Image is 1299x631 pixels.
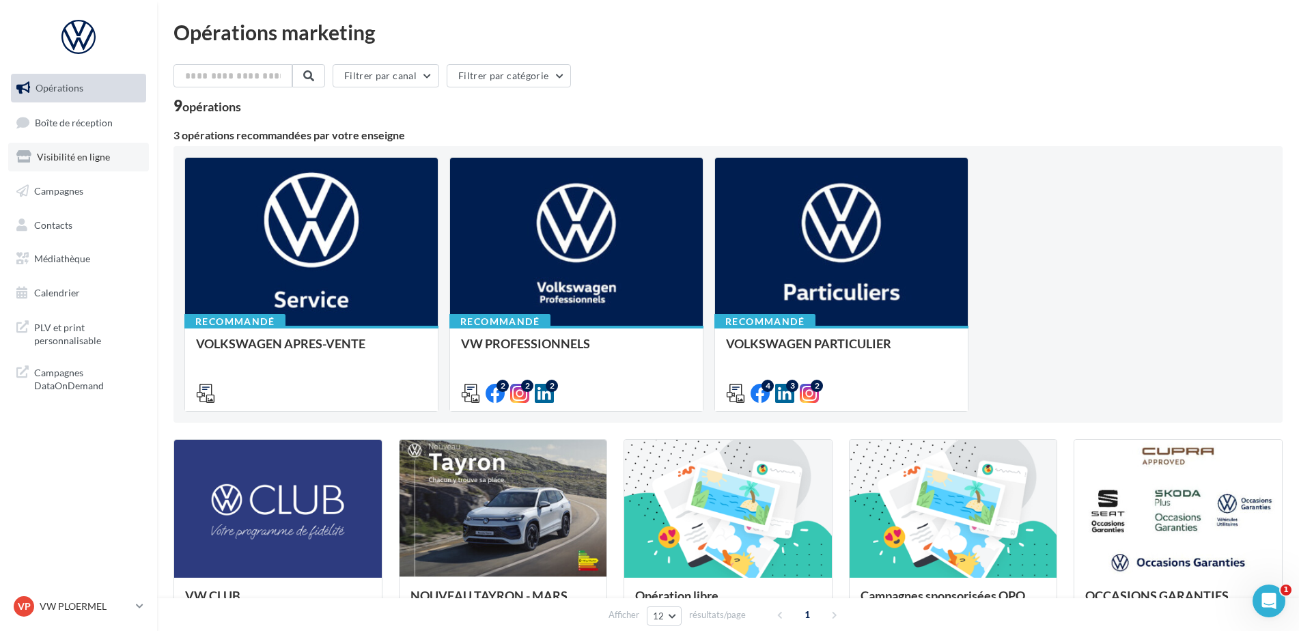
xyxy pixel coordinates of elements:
span: Afficher [609,608,639,621]
a: Campagnes [8,177,149,206]
span: OCCASIONS GARANTIES [1085,588,1229,603]
span: VOLKSWAGEN APRES-VENTE [196,336,365,351]
span: 1 [796,604,818,626]
div: 2 [546,380,558,392]
button: Filtrer par catégorie [447,64,571,87]
a: Calendrier [8,279,149,307]
span: Opération libre [635,588,718,603]
a: PLV et print personnalisable [8,313,149,353]
span: Opérations [36,82,83,94]
span: VW PROFESSIONNELS [461,336,590,351]
span: Visibilité en ligne [37,151,110,163]
iframe: Intercom live chat [1253,585,1285,617]
div: Recommandé [449,314,550,329]
span: 12 [653,611,665,621]
div: opérations [182,100,241,113]
div: 3 opérations recommandées par votre enseigne [173,130,1283,141]
span: VW CLUB [185,588,240,603]
div: 2 [497,380,509,392]
a: Visibilité en ligne [8,143,149,171]
span: 1 [1281,585,1291,595]
div: 4 [762,380,774,392]
div: Recommandé [714,314,815,329]
span: Médiathèque [34,253,90,264]
span: Campagnes [34,185,83,197]
div: 2 [811,380,823,392]
a: Campagnes DataOnDemand [8,358,149,398]
span: Campagnes sponsorisées OPO [861,588,1025,603]
div: Opérations marketing [173,22,1283,42]
span: résultats/page [689,608,746,621]
a: Contacts [8,211,149,240]
span: VOLKSWAGEN PARTICULIER [726,336,891,351]
div: 2 [521,380,533,392]
span: Campagnes DataOnDemand [34,363,141,393]
span: Calendrier [34,287,80,298]
span: PLV et print personnalisable [34,318,141,348]
a: Boîte de réception [8,108,149,137]
a: Opérations [8,74,149,102]
span: Boîte de réception [35,116,113,128]
a: Médiathèque [8,244,149,273]
div: 9 [173,98,241,113]
div: Recommandé [184,314,285,329]
span: Contacts [34,219,72,230]
span: VP [18,600,31,613]
button: Filtrer par canal [333,64,439,87]
button: 12 [647,606,682,626]
div: 3 [786,380,798,392]
p: VW PLOERMEL [40,600,130,613]
a: VP VW PLOERMEL [11,593,146,619]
